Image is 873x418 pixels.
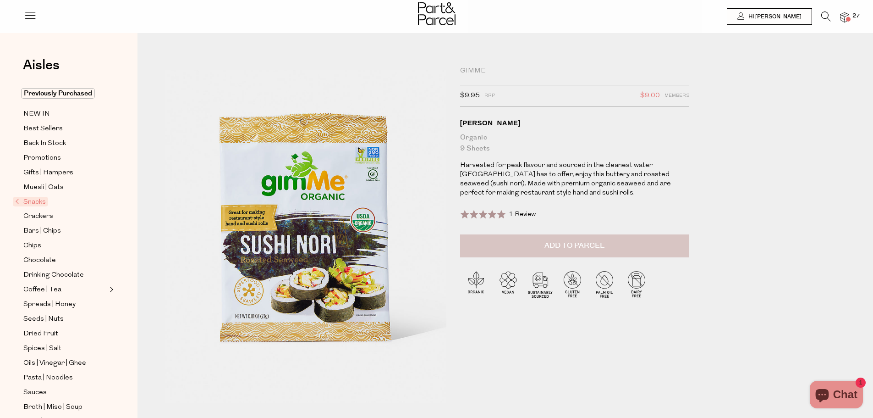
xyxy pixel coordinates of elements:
span: Members [664,90,689,102]
a: Promotions [23,152,107,164]
div: [PERSON_NAME] [460,118,689,128]
span: Pasta | Noodles [23,373,73,384]
span: Broth | Miso | Soup [23,402,82,413]
img: Part&Parcel [418,2,456,25]
span: Promotions [23,153,61,164]
img: P_P-ICONS-Live_Bec_V11_Vegan.svg [492,268,524,300]
span: RRP [484,90,495,102]
span: Chocolate [23,255,56,266]
a: Previously Purchased [23,88,107,99]
span: Previously Purchased [21,88,95,99]
span: Chips [23,240,41,251]
img: P_P-ICONS-Live_Bec_V11_Gluten_Free.svg [556,268,588,300]
p: Harvested for peak flavour and sourced in the cleanest water [GEOGRAPHIC_DATA] has to offer, enjo... [460,161,689,198]
a: Aisles [23,58,60,81]
img: Sushi Nori [165,70,446,402]
a: Seeds | Nuts [23,313,107,325]
span: Bars | Chips [23,226,61,237]
span: Best Sellers [23,123,63,134]
span: Drinking Chocolate [23,270,84,281]
span: Dried Fruit [23,329,58,340]
span: $9.00 [640,90,660,102]
span: Add to Parcel [544,240,604,251]
img: P_P-ICONS-Live_Bec_V11_Palm_Oil_Free.svg [588,268,620,300]
a: Chocolate [23,255,107,266]
a: Broth | Miso | Soup [23,401,107,413]
a: Hi [PERSON_NAME] [727,8,812,25]
a: Coffee | Tea [23,284,107,295]
span: Spices | Salt [23,343,61,354]
a: Bars | Chips [23,225,107,237]
a: NEW IN [23,108,107,120]
button: Add to Parcel [460,234,689,257]
span: Hi [PERSON_NAME] [746,13,802,21]
a: Back In Stock [23,138,107,149]
span: 27 [850,12,862,20]
img: P_P-ICONS-Live_Bec_V11_Sustainable_Sourced.svg [524,268,556,300]
button: Expand/Collapse Coffee | Tea [107,284,114,295]
span: Snacks [13,197,48,206]
a: Spices | Salt [23,343,107,354]
a: Drinking Chocolate [23,269,107,281]
a: Gifts | Hampers [23,167,107,178]
a: Spreads | Honey [23,299,107,310]
a: 27 [840,12,849,22]
a: Best Sellers [23,123,107,134]
span: Spreads | Honey [23,299,76,310]
div: Organic 9 Sheets [460,132,689,154]
span: $9.95 [460,90,480,102]
span: Gifts | Hampers [23,167,73,178]
a: Muesli | Oats [23,182,107,193]
span: Seeds | Nuts [23,314,64,325]
a: Pasta | Noodles [23,372,107,384]
inbox-online-store-chat: Shopify online store chat [807,381,866,411]
a: Oils | Vinegar | Ghee [23,357,107,369]
span: NEW IN [23,109,50,120]
span: Crackers [23,211,53,222]
a: Sauces [23,387,107,398]
span: Back In Stock [23,138,66,149]
a: Crackers [23,211,107,222]
span: Sauces [23,387,47,398]
a: Dried Fruit [23,328,107,340]
span: Coffee | Tea [23,284,61,295]
a: Snacks [15,196,107,207]
div: Gimme [460,67,689,76]
span: Muesli | Oats [23,182,64,193]
img: P_P-ICONS-Live_Bec_V11_Organic.svg [460,268,492,300]
a: Chips [23,240,107,251]
span: Oils | Vinegar | Ghee [23,358,86,369]
span: Aisles [23,55,60,75]
img: P_P-ICONS-Live_Bec_V11_Dairy_Free.svg [620,268,653,300]
span: 1 Review [509,211,536,218]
